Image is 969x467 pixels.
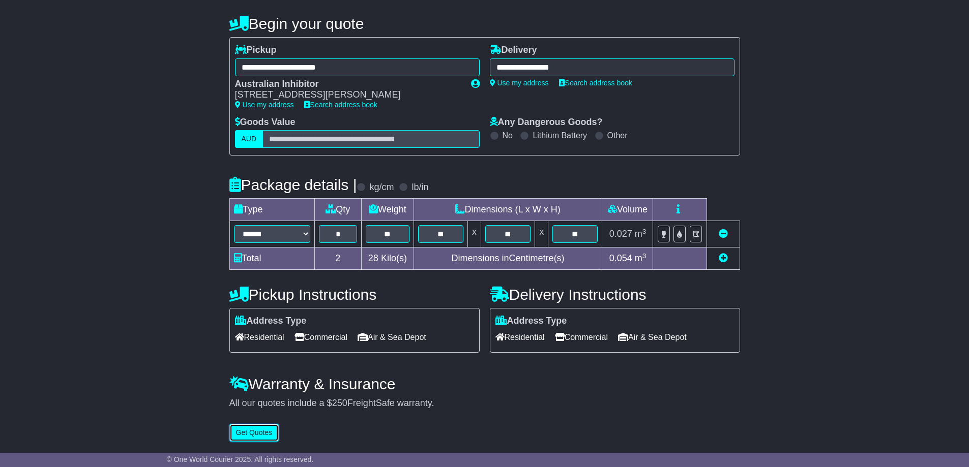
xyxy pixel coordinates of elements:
span: © One World Courier 2025. All rights reserved. [167,455,314,463]
label: Lithium Battery [533,131,587,140]
span: 28 [368,253,378,263]
label: Delivery [490,45,537,56]
span: Air & Sea Depot [618,329,687,345]
label: AUD [235,130,263,148]
label: kg/cm [369,182,394,193]
a: Add new item [719,253,728,263]
sup: 3 [642,252,647,260]
span: m [635,229,647,239]
td: Qty [314,199,362,221]
span: 0.027 [609,229,632,239]
td: Total [229,247,314,270]
td: Weight [362,199,414,221]
td: 2 [314,247,362,270]
a: Remove this item [719,229,728,239]
label: Pickup [235,45,277,56]
span: m [635,253,647,263]
td: x [535,221,548,247]
div: All our quotes include a $ FreightSafe warranty. [229,398,740,409]
td: Dimensions (L x W x H) [414,199,602,221]
label: Address Type [235,316,307,327]
a: Use my address [235,101,294,109]
div: Australian Inhibitor [235,79,461,90]
span: Commercial [555,329,608,345]
span: 0.054 [609,253,632,263]
div: [STREET_ADDRESS][PERSON_NAME] [235,89,461,101]
a: Use my address [490,79,549,87]
span: Residential [235,329,284,345]
h4: Pickup Instructions [229,286,480,303]
h4: Begin your quote [229,15,740,32]
label: Address Type [495,316,567,327]
h4: Warranty & Insurance [229,376,740,392]
h4: Delivery Instructions [490,286,740,303]
a: Search address book [559,79,632,87]
span: Residential [495,329,545,345]
label: Goods Value [235,117,296,128]
label: No [503,131,513,140]
sup: 3 [642,228,647,235]
span: Air & Sea Depot [358,329,426,345]
button: Get Quotes [229,424,279,442]
td: Volume [602,199,653,221]
label: Other [607,131,628,140]
label: lb/in [412,182,428,193]
span: 250 [332,398,347,408]
td: Kilo(s) [362,247,414,270]
td: Type [229,199,314,221]
td: Dimensions in Centimetre(s) [414,247,602,270]
label: Any Dangerous Goods? [490,117,603,128]
h4: Package details | [229,176,357,193]
span: Commercial [295,329,347,345]
a: Search address book [304,101,377,109]
td: x [467,221,481,247]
